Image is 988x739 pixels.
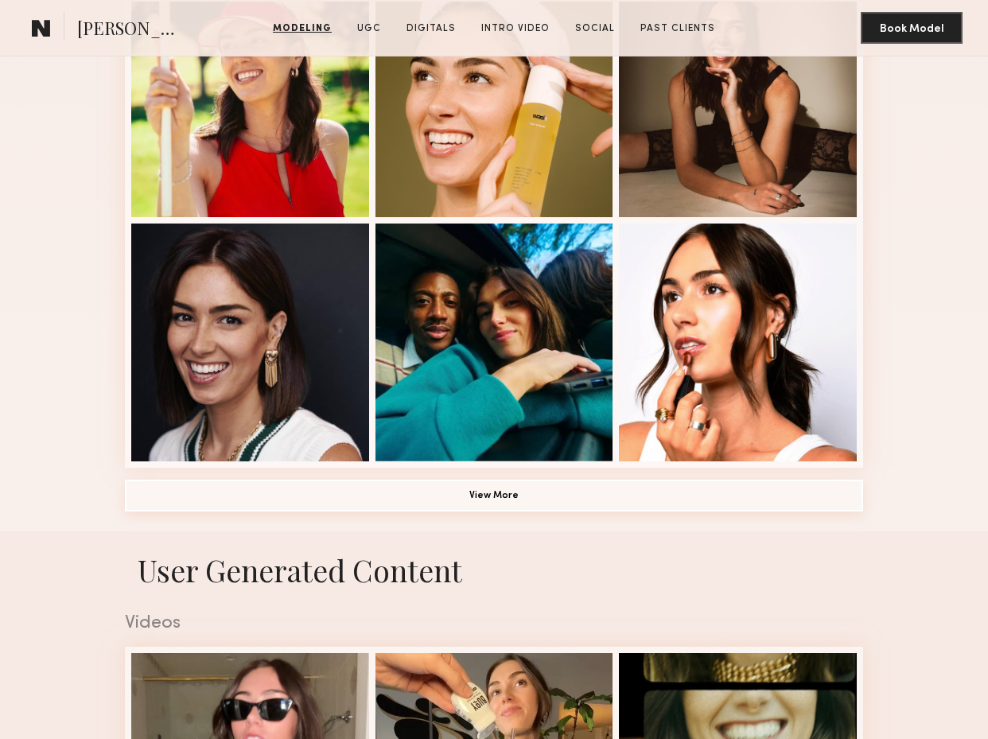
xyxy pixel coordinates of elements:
[351,21,387,36] a: UGC
[266,21,338,36] a: Modeling
[569,21,621,36] a: Social
[77,16,188,44] span: [PERSON_NAME]
[112,550,876,589] h1: User Generated Content
[861,21,963,34] a: Book Model
[400,21,462,36] a: Digitals
[634,21,722,36] a: Past Clients
[125,480,863,511] button: View More
[861,12,963,44] button: Book Model
[125,614,863,632] div: Videos
[475,21,556,36] a: Intro Video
